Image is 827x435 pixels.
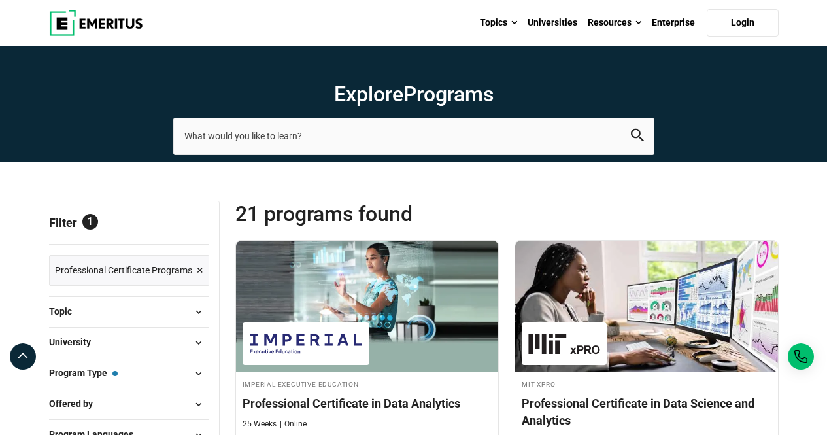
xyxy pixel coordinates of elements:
img: Professional Certificate in Data Science and Analytics | Online Data Science and Analytics Course [515,241,778,372]
h4: MIT xPRO [522,378,771,389]
span: University [49,335,101,349]
button: Topic [49,302,209,322]
a: Reset all [168,216,209,233]
p: 25 Weeks [243,419,277,430]
span: Offered by [49,396,103,411]
p: Filter [49,201,209,244]
a: Login [707,9,779,37]
button: University [49,333,209,353]
button: Offered by [49,394,209,414]
h4: Imperial Executive Education [243,378,492,389]
h4: Professional Certificate in Data Analytics [243,395,492,411]
img: Imperial Executive Education [249,329,363,358]
span: Program Type [49,366,118,380]
button: Program Type [49,364,209,383]
img: Professional Certificate in Data Analytics | Online AI and Machine Learning Course [236,241,499,372]
span: Topic [49,304,82,319]
button: search [631,129,644,144]
h1: Explore [173,81,654,107]
h4: Professional Certificate in Data Science and Analytics [522,395,771,428]
a: Professional Certificate Programs × [49,255,209,286]
span: Professional Certificate Programs [55,263,192,277]
p: Online [280,419,307,430]
input: search-page [173,118,654,154]
span: 1 [82,214,98,230]
span: × [197,261,203,280]
span: Programs [403,82,494,107]
span: 21 Programs found [235,201,507,227]
img: MIT xPRO [528,329,600,358]
a: search [631,132,644,145]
